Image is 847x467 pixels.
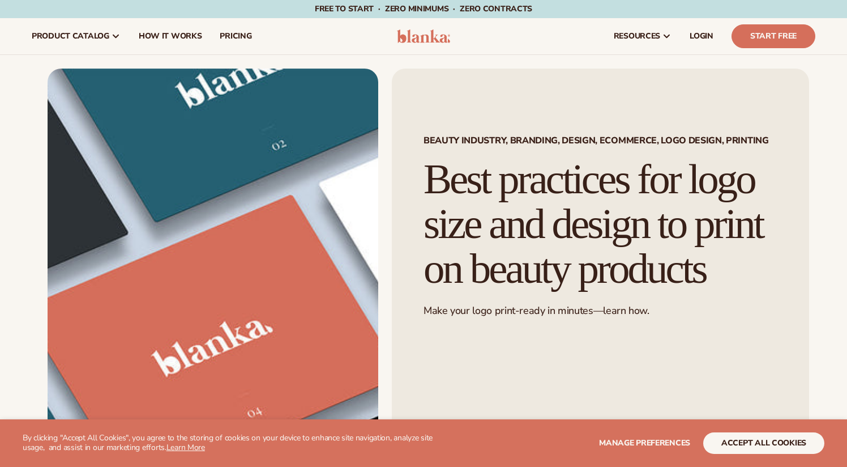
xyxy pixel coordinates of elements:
[130,18,211,54] a: How It Works
[48,69,378,435] img: Best practices for logo size and design to print on beauty products
[423,157,777,291] h1: Best practices for logo size and design to print on beauty products
[599,432,690,454] button: Manage preferences
[605,18,681,54] a: resources
[23,434,456,453] p: By clicking "Accept All Cookies", you agree to the storing of cookies on your device to enhance s...
[614,32,660,41] span: resources
[220,32,251,41] span: pricing
[703,432,824,454] button: accept all cookies
[423,136,777,145] span: BEAUTY INDUSTRY, BRANDING, DESIGN, ECOMMERCE, LOGO DESIGN, PRINTING
[599,438,690,448] span: Manage preferences
[690,32,713,41] span: LOGIN
[23,18,130,54] a: product catalog
[681,18,722,54] a: LOGIN
[211,18,260,54] a: pricing
[731,24,815,48] a: Start Free
[166,442,205,453] a: Learn More
[315,3,532,14] span: Free to start · ZERO minimums · ZERO contracts
[32,32,109,41] span: product catalog
[397,29,451,43] img: logo
[139,32,202,41] span: How It Works
[423,304,777,317] p: Make your logo print-ready in minutes—learn how.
